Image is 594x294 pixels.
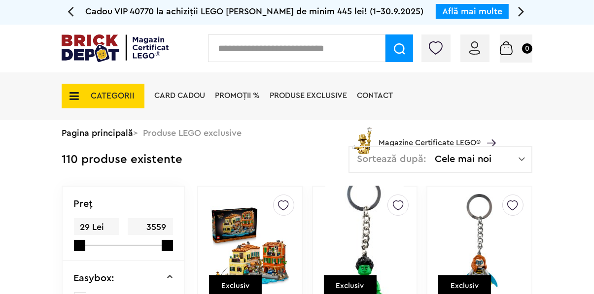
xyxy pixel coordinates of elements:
[481,127,496,134] a: Magazine Certificate LEGO®
[85,7,423,16] span: Cadou VIP 40770 la achiziții LEGO [PERSON_NAME] de minim 445 lei! (1-30.9.2025)
[62,146,182,174] div: 110 produse existente
[379,125,481,148] span: Magazine Certificate LEGO®
[522,43,532,54] small: 0
[215,92,260,99] a: PROMOȚII %
[442,7,502,16] a: Află mai multe
[357,92,393,99] a: Contact
[128,218,173,249] span: 3559 Lei
[154,92,205,99] a: Card Cadou
[74,199,93,209] p: Preţ
[270,92,347,99] a: Produse exclusive
[357,154,426,164] span: Sortează după:
[74,273,115,283] p: Easybox:
[435,154,519,164] span: Cele mai noi
[91,92,135,100] span: CATEGORII
[74,218,119,236] span: 29 Lei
